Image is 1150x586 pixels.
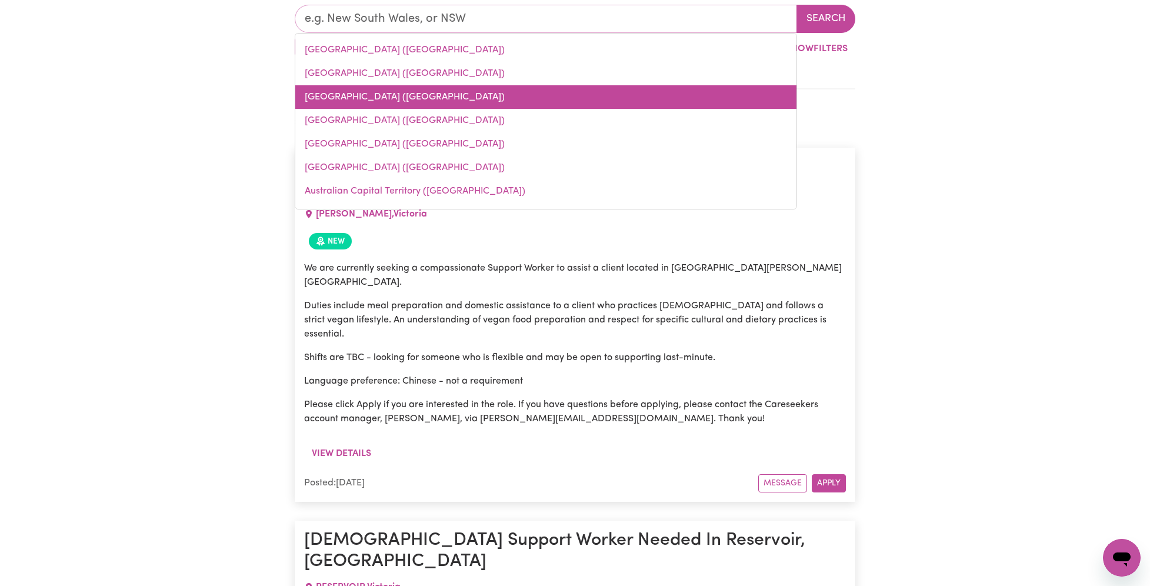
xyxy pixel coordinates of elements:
[316,209,427,219] span: [PERSON_NAME] , Victoria
[309,233,352,249] span: Job posted within the last 30 days
[295,62,796,85] a: Western Australia (WA)
[304,530,846,573] h1: [DEMOGRAPHIC_DATA] Support Worker Needed In Reservoir, [GEOGRAPHIC_DATA]
[295,132,796,156] a: South Australia (SA)
[295,5,798,33] input: e.g. New South Wales, or NSW
[304,374,846,388] p: Language preference: Chinese - not a requirement
[304,299,846,341] p: Duties include meal preparation and domestic assistance to a client who practices [DEMOGRAPHIC_DA...
[295,179,796,203] a: Australian Capital Territory (ACT)
[304,398,846,426] p: Please click Apply if you are interested in the role. If you have questions before applying, plea...
[304,261,846,289] p: We are currently seeking a compassionate Support Worker to assist a client located in [GEOGRAPHIC...
[812,474,846,492] button: Apply for this job
[295,109,796,132] a: Queensland (QLD)
[304,476,759,490] div: Posted: [DATE]
[764,38,855,60] button: ShowFilters
[295,156,796,179] a: Northern Territory (NT)
[295,85,796,109] a: Victoria (VIC)
[295,33,797,209] div: menu-options
[304,442,379,465] button: View details
[295,203,796,227] a: Tasmania (TAS)
[295,38,796,62] a: New South Wales (NSW)
[786,44,814,54] span: Show
[758,474,807,492] button: Message
[304,351,846,365] p: Shifts are TBC - looking for someone who is flexible and may be open to supporting last-minute.
[1103,539,1141,577] iframe: Button to launch messaging window
[796,5,855,33] button: Search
